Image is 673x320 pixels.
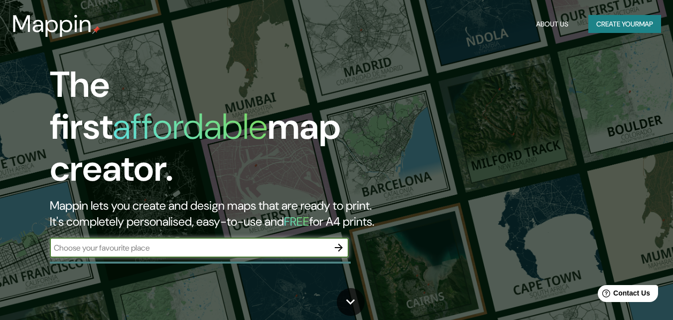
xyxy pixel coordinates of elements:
[50,198,387,230] h2: Mappin lets you create and design maps that are ready to print. It's completely personalised, eas...
[92,26,100,34] img: mappin-pin
[584,281,662,309] iframe: Help widget launcher
[532,15,572,33] button: About Us
[12,10,92,38] h3: Mappin
[588,15,661,33] button: Create yourmap
[50,64,387,198] h1: The first map creator.
[50,242,329,254] input: Choose your favourite place
[113,103,268,150] h1: affordable
[284,214,309,229] h5: FREE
